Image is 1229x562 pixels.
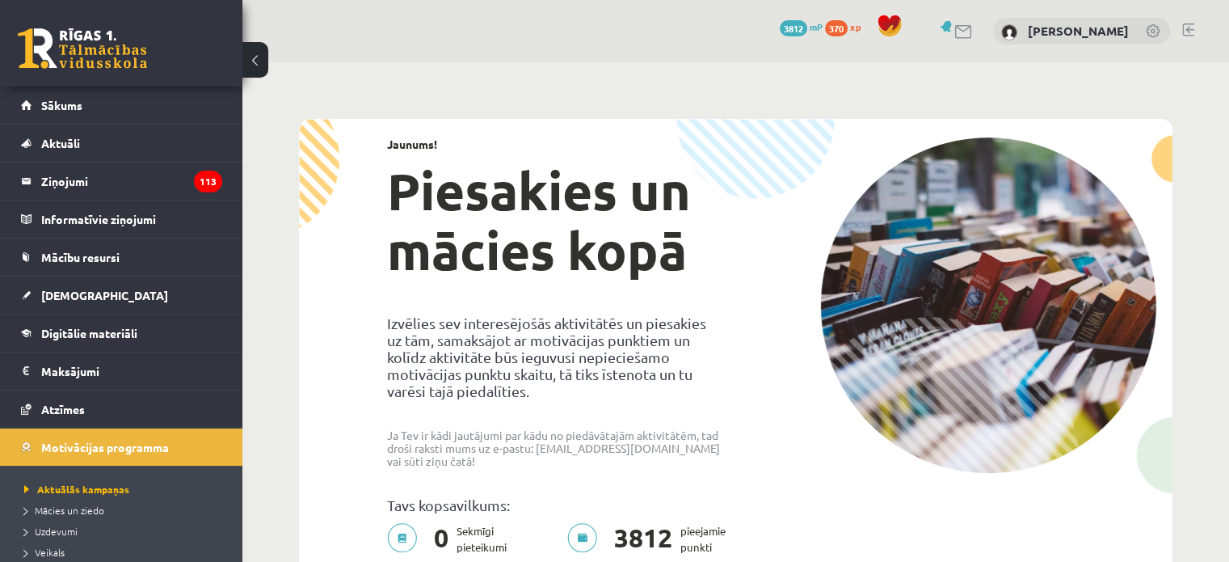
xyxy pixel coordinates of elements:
[41,440,169,454] span: Motivācijas programma
[24,545,226,560] a: Veikals
[24,503,226,518] a: Mācies un ziedo
[567,523,735,556] p: pieejamie punkti
[21,125,222,162] a: Aktuāli
[41,353,222,390] legend: Maksājumi
[21,391,222,428] a: Atzīmes
[21,315,222,352] a: Digitālie materiāli
[24,546,65,559] span: Veikals
[24,504,104,517] span: Mācies un ziedo
[41,402,85,416] span: Atzīmes
[24,483,129,496] span: Aktuālās kampaņas
[24,524,226,539] a: Uzdevumi
[780,20,823,33] a: 3812 mP
[41,250,120,264] span: Mācību resursi
[41,136,80,150] span: Aktuāli
[850,20,861,33] span: xp
[1028,23,1129,39] a: [PERSON_NAME]
[24,525,78,538] span: Uzdevumi
[426,523,457,556] span: 0
[41,163,222,200] legend: Ziņojumi
[387,315,723,399] p: Izvēlies sev interesējošās aktivitātēs un piesakies uz tām, samaksājot ar motivācijas punktiem un...
[21,201,222,238] a: Informatīvie ziņojumi
[1001,24,1017,40] img: Kārlis Bergs
[18,28,147,69] a: Rīgas 1. Tālmācības vidusskola
[21,277,222,314] a: [DEMOGRAPHIC_DATA]
[41,98,82,112] span: Sākums
[387,137,437,151] strong: Jaunums!
[21,87,222,124] a: Sākums
[820,137,1156,473] img: campaign-image-1c4f3b39ab1f89d1fca25a8facaab35ebc8e40cf20aedba61fd73fb4233361ac.png
[387,429,723,467] p: Ja Tev ir kādi jautājumi par kādu no piedāvātajām aktivitātēm, tad droši raksti mums uz e-pastu: ...
[21,163,222,200] a: Ziņojumi113
[41,288,168,302] span: [DEMOGRAPHIC_DATA]
[41,201,222,238] legend: Informatīvie ziņojumi
[825,20,848,36] span: 370
[810,20,823,33] span: mP
[21,353,222,390] a: Maksājumi
[387,161,723,281] h1: Piesakies un mācies kopā
[387,497,723,513] p: Tavs kopsavilkums:
[24,482,226,497] a: Aktuālās kampaņas
[825,20,869,33] a: 370 xp
[21,239,222,276] a: Mācību resursi
[21,429,222,466] a: Motivācijas programma
[606,523,680,556] span: 3812
[780,20,807,36] span: 3812
[194,171,222,192] i: 113
[387,523,516,556] p: Sekmīgi pieteikumi
[41,326,137,340] span: Digitālie materiāli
